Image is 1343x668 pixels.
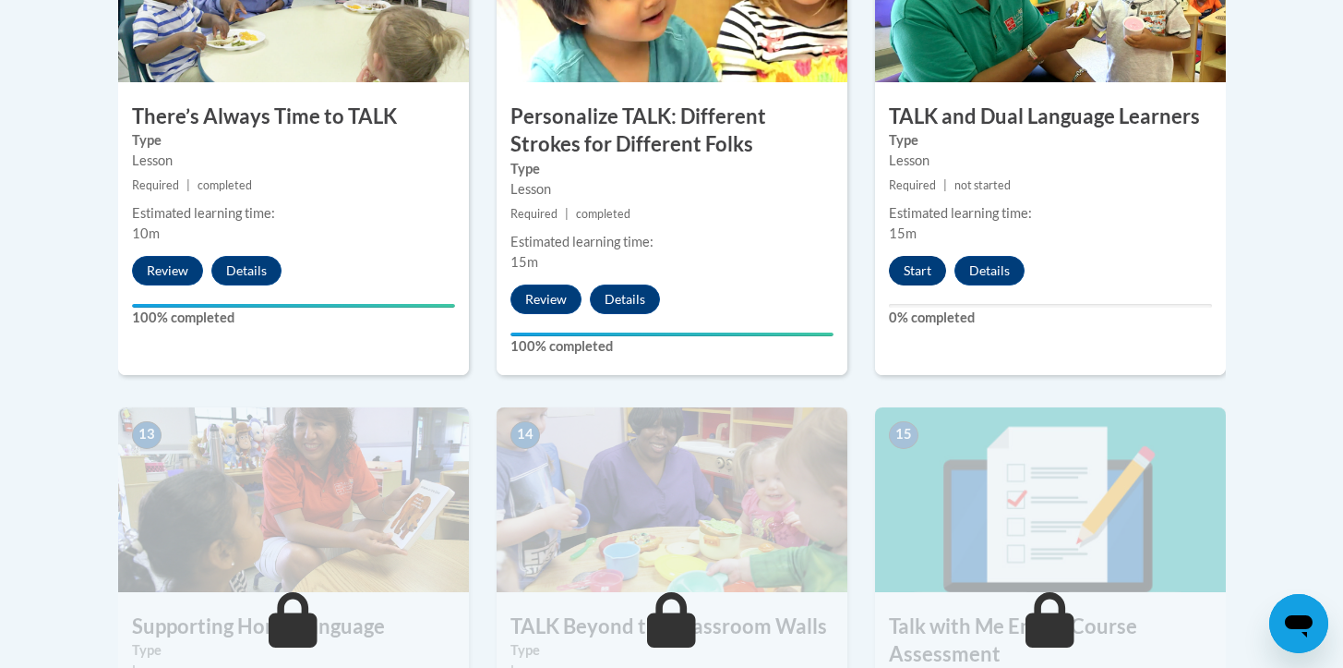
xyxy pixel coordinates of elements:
[510,159,833,179] label: Type
[510,333,833,336] div: Your progress
[132,130,455,151] label: Type
[1269,594,1328,653] iframe: Button to launch messaging window
[198,178,252,192] span: completed
[576,207,630,221] span: completed
[889,308,1212,328] label: 0% completed
[565,207,569,221] span: |
[510,179,833,200] div: Lesson
[875,103,1226,131] h3: TALK and Dual Language Learners
[118,407,469,592] img: Course Image
[132,640,455,661] label: Type
[889,203,1212,224] div: Estimated learning time:
[132,178,179,192] span: Required
[118,103,469,131] h3: There’s Always Time to TALK
[510,254,538,270] span: 15m
[889,178,936,192] span: Required
[186,178,190,192] span: |
[889,256,946,285] button: Start
[132,203,455,224] div: Estimated learning time:
[889,151,1212,171] div: Lesson
[497,103,847,160] h3: Personalize TALK: Different Strokes for Different Folks
[132,256,203,285] button: Review
[889,225,917,241] span: 15m
[875,407,1226,592] img: Course Image
[497,407,847,592] img: Course Image
[954,178,1011,192] span: not started
[497,613,847,641] h3: TALK Beyond the Classroom Walls
[510,207,558,221] span: Required
[954,256,1025,285] button: Details
[510,336,833,357] label: 100% completed
[510,285,582,314] button: Review
[510,232,833,252] div: Estimated learning time:
[510,421,540,449] span: 14
[132,304,455,308] div: Your progress
[118,613,469,641] h3: Supporting Home Language
[132,225,160,241] span: 10m
[943,178,947,192] span: |
[211,256,282,285] button: Details
[889,421,918,449] span: 15
[132,308,455,328] label: 100% completed
[132,421,162,449] span: 13
[132,151,455,171] div: Lesson
[590,285,660,314] button: Details
[510,640,833,661] label: Type
[889,130,1212,151] label: Type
